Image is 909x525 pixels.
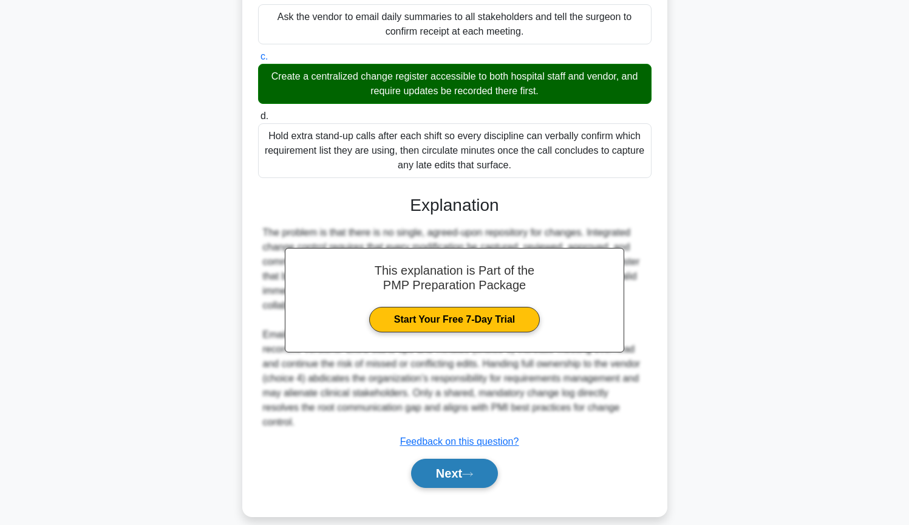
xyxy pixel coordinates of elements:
[369,307,540,332] a: Start Your Free 7-Day Trial
[400,436,519,447] a: Feedback on this question?
[258,4,652,44] div: Ask the vendor to email daily summaries to all stakeholders and tell the surgeon to confirm recei...
[263,225,647,430] div: The problem is that there is no single, agreed-upon repository for changes. Integrated change con...
[258,123,652,178] div: Hold extra stand-up calls after each shift so every discipline can verbally confirm which require...
[411,459,498,488] button: Next
[260,51,268,61] span: c.
[265,195,644,216] h3: Explanation
[260,111,268,121] span: d.
[258,64,652,104] div: Create a centralized change register accessible to both hospital staff and vendor, and require up...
